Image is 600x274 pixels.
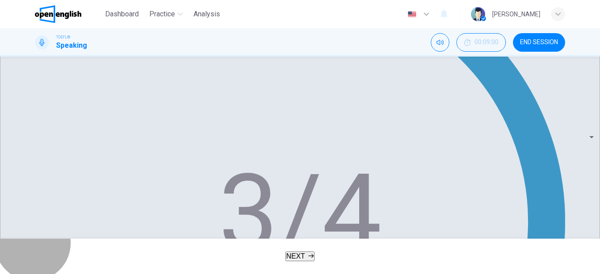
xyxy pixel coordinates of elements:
span: Practice [149,9,175,19]
div: [PERSON_NAME] [492,9,540,19]
span: NEXT [286,252,305,260]
div: Hide [456,33,506,52]
img: Profile picture [471,7,485,21]
button: END SESSION [513,33,565,52]
img: en [406,11,418,18]
span: Dashboard [105,9,139,19]
button: 00:09:00 [456,33,506,52]
button: NEXT [285,251,315,261]
button: Practice [146,6,186,22]
span: TOEFL® [56,34,70,40]
span: Analysis [194,9,220,19]
button: Analysis [190,6,224,22]
img: OpenEnglish logo [35,5,81,23]
button: Dashboard [102,6,142,22]
span: END SESSION [520,39,558,46]
span: 00:09:00 [475,39,498,46]
a: OpenEnglish logo [35,5,102,23]
h1: Speaking [56,40,87,51]
div: Mute [431,33,449,52]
